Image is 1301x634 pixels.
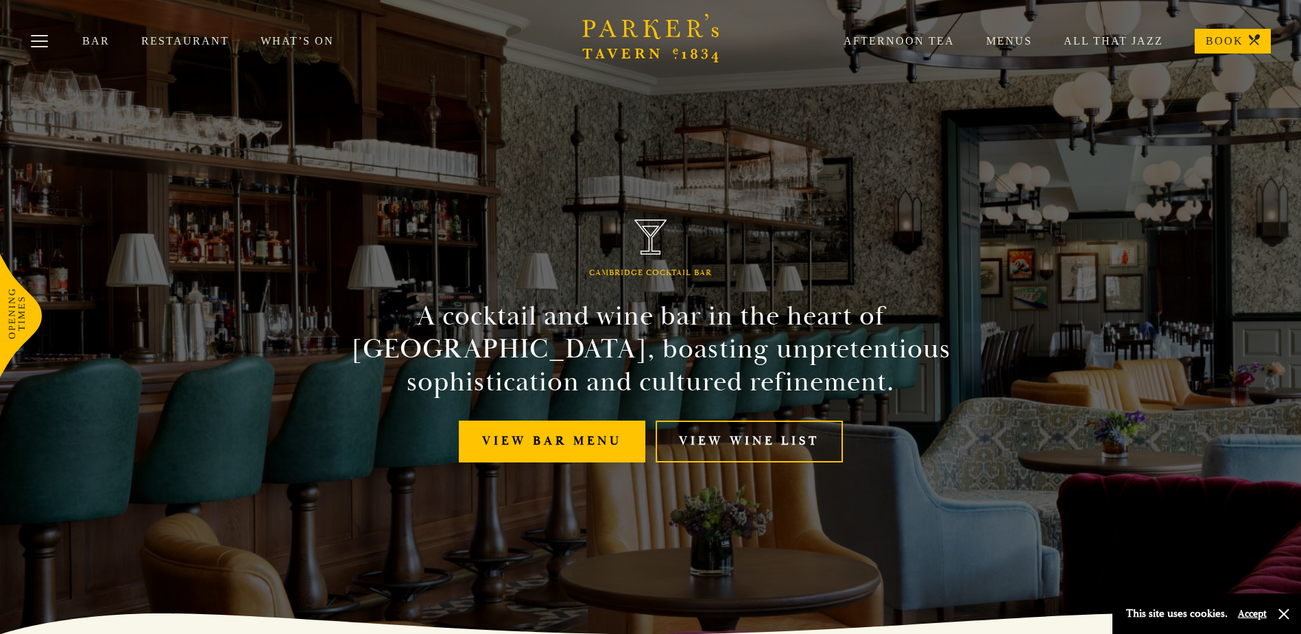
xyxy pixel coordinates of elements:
p: This site uses cookies. [1126,604,1228,624]
button: Accept [1238,607,1267,620]
h1: Cambridge Cocktail Bar [589,268,712,278]
h2: A cocktail and wine bar in the heart of [GEOGRAPHIC_DATA], boasting unpretentious sophistication ... [338,300,964,399]
button: Close and accept [1277,607,1291,621]
a: View Wine List [656,421,843,462]
a: View bar menu [459,421,645,462]
img: Parker's Tavern Brasserie Cambridge [634,220,667,255]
